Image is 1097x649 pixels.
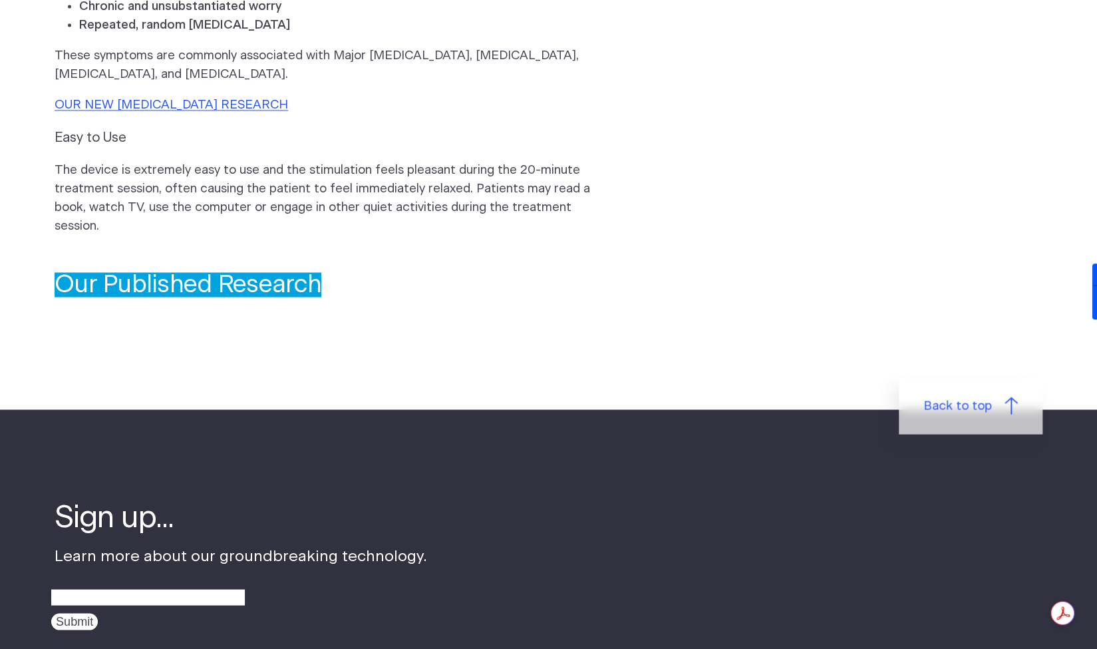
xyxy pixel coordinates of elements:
[55,161,597,235] p: The device is extremely easy to use and the stimulation feels pleasant during the 20-minute treat...
[79,19,291,31] b: Repeated, random [MEDICAL_DATA]
[55,99,288,111] a: OUR NEW [MEDICAL_DATA] RESEARCH
[923,397,992,415] span: Back to top
[55,272,321,297] a: Our Published Research
[55,128,643,148] p: Easy to Use
[55,497,427,539] h4: Sign up...
[55,47,597,84] p: These symptoms are commonly associated with Major [MEDICAL_DATA], [MEDICAL_DATA], [MEDICAL_DATA],...
[51,613,98,630] input: Submit
[899,378,1042,434] a: Back to top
